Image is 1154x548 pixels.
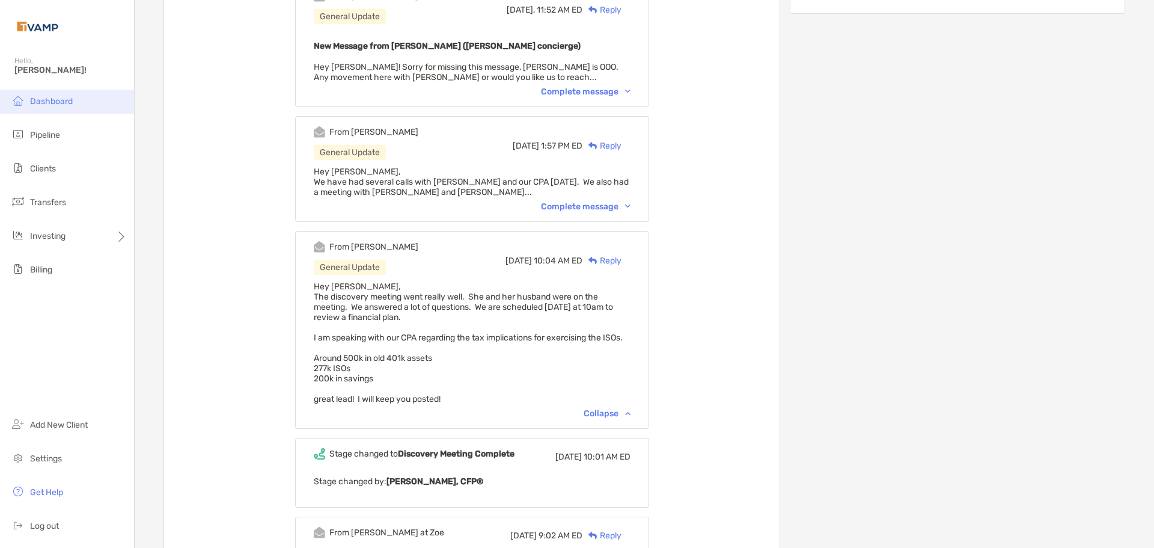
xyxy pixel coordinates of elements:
span: 1:57 PM ED [541,141,582,151]
b: [PERSON_NAME], CFP® [386,476,483,487]
span: 11:52 AM ED [537,5,582,15]
img: investing icon [11,228,25,242]
span: Pipeline [30,130,60,140]
span: [DATE] [505,256,532,266]
img: transfers icon [11,194,25,209]
span: [DATE] [555,452,582,462]
b: New Message from [PERSON_NAME] ([PERSON_NAME] concierge) [314,41,581,51]
img: Chevron icon [625,90,630,93]
div: Reply [582,4,621,16]
span: Dashboard [30,96,73,106]
img: Reply icon [588,257,597,265]
div: General Update [314,9,386,24]
span: Hey [PERSON_NAME], The discovery meeting went really well. She and her husband were on the meetin... [314,282,623,404]
div: General Update [314,260,386,275]
span: Clients [30,164,56,174]
div: Stage changed to [329,449,514,459]
img: Event icon [314,126,325,138]
b: Discovery Meeting Complete [398,449,514,459]
span: Hey [PERSON_NAME]! Sorry for missing this message, [PERSON_NAME] is OOO. Any movement here with [... [314,62,618,82]
span: [DATE] [513,141,539,151]
div: From [PERSON_NAME] at Zoe [329,528,444,538]
img: Chevron icon [625,411,630,415]
div: General Update [314,145,386,160]
img: Chevron icon [625,205,630,208]
span: [PERSON_NAME]! [14,65,127,75]
img: Reply icon [588,532,597,540]
span: 10:01 AM ED [584,452,630,462]
span: Settings [30,454,62,464]
span: [DATE], [507,5,535,15]
img: billing icon [11,262,25,276]
div: Collapse [584,408,630,419]
img: dashboard icon [11,93,25,108]
span: 10:04 AM ED [534,256,582,266]
img: pipeline icon [11,127,25,141]
span: Billing [30,265,52,275]
span: Log out [30,521,59,531]
img: logout icon [11,518,25,532]
span: 9:02 AM ED [539,531,582,541]
img: Reply icon [588,6,597,14]
img: Event icon [314,241,325,253]
p: Stage changed by: [314,474,630,489]
span: Transfers [30,197,66,208]
span: [DATE] [510,531,537,541]
img: add_new_client icon [11,417,25,431]
span: Add New Client [30,420,88,430]
div: From [PERSON_NAME] [329,242,418,252]
div: Reply [582,140,621,152]
div: Reply [582,529,621,542]
div: Complete message [541,87,630,97]
img: clients icon [11,161,25,175]
div: Reply [582,254,621,267]
img: Event icon [314,527,325,538]
img: get-help icon [11,484,25,499]
div: Complete message [541,202,630,212]
span: Get Help [30,487,63,497]
img: Reply icon [588,142,597,150]
img: Event icon [314,448,325,460]
img: Zoe Logo [14,5,61,48]
div: From [PERSON_NAME] [329,127,418,137]
span: Investing [30,231,66,241]
img: settings icon [11,451,25,465]
span: Hey [PERSON_NAME], We have had several calls with [PERSON_NAME] and our CPA [DATE]. We also had a... [314,167,629,197]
